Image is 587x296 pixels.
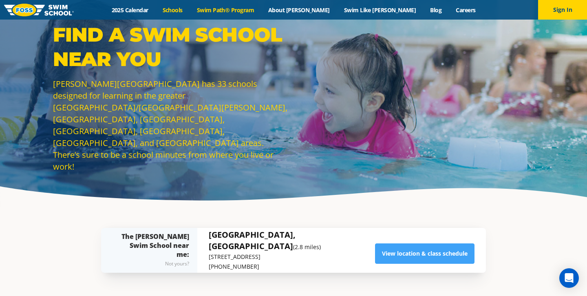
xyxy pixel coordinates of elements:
[449,6,483,14] a: Careers
[190,6,261,14] a: Swim Path® Program
[337,6,423,14] a: Swim Like [PERSON_NAME]
[423,6,449,14] a: Blog
[293,243,321,251] small: (2.8 miles)
[261,6,337,14] a: About [PERSON_NAME]
[117,232,189,269] div: The [PERSON_NAME] Swim School near me:
[117,259,189,269] div: Not yours?
[4,4,74,16] img: FOSS Swim School Logo
[559,268,579,288] div: Open Intercom Messenger
[53,22,289,71] p: Find a Swim School Near You
[375,243,474,264] a: View location & class schedule
[209,229,375,252] h5: [GEOGRAPHIC_DATA], [GEOGRAPHIC_DATA]
[155,6,190,14] a: Schools
[209,252,375,262] p: [STREET_ADDRESS]
[209,262,375,272] p: [PHONE_NUMBER]
[104,6,155,14] a: 2025 Calendar
[53,78,289,172] p: [PERSON_NAME][GEOGRAPHIC_DATA] has 33 schools designed for learning in the greater [GEOGRAPHIC_DA...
